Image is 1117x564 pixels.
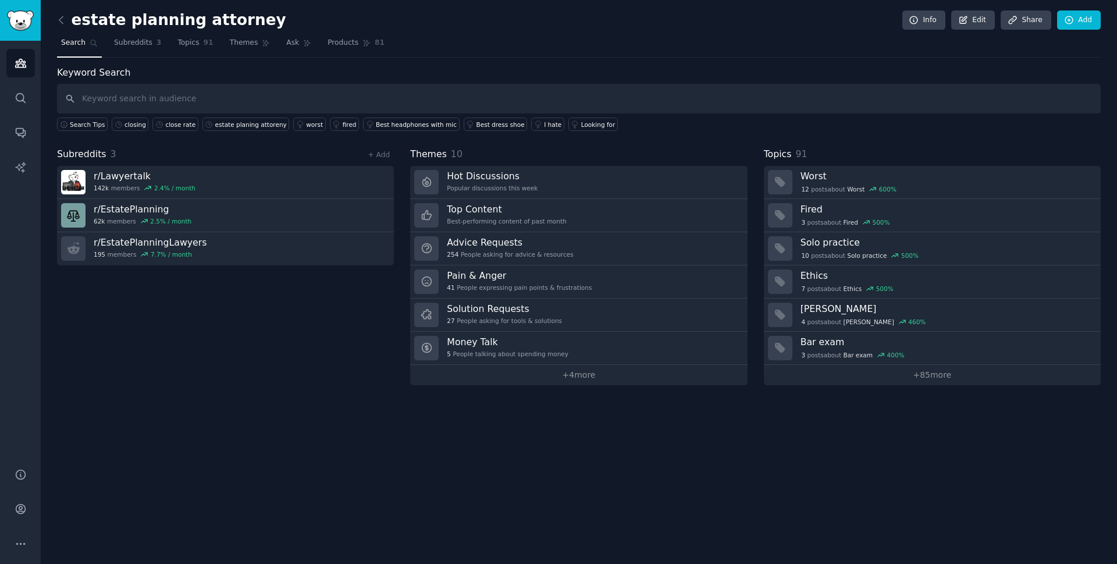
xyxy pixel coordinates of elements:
[801,336,1093,348] h3: Bar exam
[61,203,86,228] img: EstatePlanning
[94,217,105,225] span: 62k
[202,118,290,131] a: estate planing attoreny
[581,120,616,129] div: Looking for
[375,38,385,48] span: 81
[531,118,564,131] a: I hate
[764,365,1101,385] a: +85more
[165,120,195,129] div: close rate
[801,184,898,194] div: post s about
[94,184,109,192] span: 142k
[230,38,258,48] span: Themes
[764,232,1101,265] a: Solo practice10postsaboutSolo practice500%
[363,118,460,131] a: Best headphones with mic
[764,199,1101,232] a: Fired3postsaboutFired500%
[1001,10,1051,30] a: Share
[908,318,926,326] div: 460 %
[7,10,34,31] img: GummySearch logo
[801,203,1093,215] h3: Fired
[57,147,106,162] span: Subreddits
[410,365,747,385] a: +4more
[872,218,890,226] div: 500 %
[879,185,897,193] div: 600 %
[94,170,195,182] h3: r/ Lawyertalk
[330,118,359,131] a: fired
[94,236,207,249] h3: r/ EstatePlanningLawyers
[1057,10,1101,30] a: Add
[94,250,207,258] div: members
[801,251,809,260] span: 10
[844,318,894,326] span: [PERSON_NAME]
[306,120,323,129] div: worst
[410,299,747,332] a: Solution Requests27People asking for tools & solutions
[801,303,1093,315] h3: [PERSON_NAME]
[154,184,195,192] div: 2.4 % / month
[173,34,217,58] a: Topics91
[447,336,568,348] h3: Money Talk
[451,148,463,159] span: 10
[801,217,891,228] div: post s about
[293,118,325,131] a: worst
[124,120,146,129] div: closing
[447,250,573,258] div: People asking for advice & resources
[368,151,390,159] a: + Add
[844,285,862,293] span: Ethics
[152,118,198,131] a: close rate
[801,269,1093,282] h3: Ethics
[57,232,394,265] a: r/EstatePlanningLawyers195members7.7% / month
[177,38,199,48] span: Topics
[568,118,618,131] a: Looking for
[447,317,454,325] span: 27
[801,317,927,327] div: post s about
[447,203,567,215] h3: Top Content
[447,283,592,292] div: People expressing pain points & frustrations
[226,34,275,58] a: Themes
[61,170,86,194] img: Lawyertalk
[57,166,394,199] a: r/Lawyertalk142kmembers2.4% / month
[876,285,894,293] div: 500 %
[57,84,1101,113] input: Keyword search in audience
[447,217,567,225] div: Best-performing content of past month
[447,269,592,282] h3: Pain & Anger
[215,120,287,129] div: estate planing attoreny
[112,118,148,131] a: closing
[410,232,747,265] a: Advice Requests254People asking for advice & resources
[447,317,562,325] div: People asking for tools & solutions
[114,38,152,48] span: Subreddits
[410,199,747,232] a: Top ContentBest-performing content of past month
[801,250,920,261] div: post s about
[323,34,389,58] a: Products81
[901,251,919,260] div: 500 %
[70,120,105,129] span: Search Tips
[447,236,573,249] h3: Advice Requests
[847,251,887,260] span: Solo practice
[151,250,192,258] div: 7.7 % / month
[476,120,525,129] div: Best dress shoe
[57,199,394,232] a: r/EstatePlanning62kmembers2.5% / month
[887,351,905,359] div: 400 %
[57,118,108,131] button: Search Tips
[902,10,945,30] a: Info
[110,34,165,58] a: Subreddits3
[544,120,561,129] div: I hate
[447,184,538,192] div: Popular discussions this week
[764,332,1101,365] a: Bar exam3postsaboutBar exam400%
[94,217,191,225] div: members
[801,170,1093,182] h3: Worst
[795,148,807,159] span: 91
[847,185,865,193] span: Worst
[764,147,792,162] span: Topics
[764,299,1101,332] a: [PERSON_NAME]4postsabout[PERSON_NAME]460%
[447,250,458,258] span: 254
[764,265,1101,299] a: Ethics7postsaboutEthics500%
[204,38,214,48] span: 91
[447,170,538,182] h3: Hot Discussions
[111,148,116,159] span: 3
[951,10,995,30] a: Edit
[447,350,451,358] span: 5
[447,283,454,292] span: 41
[801,185,809,193] span: 12
[447,303,562,315] h3: Solution Requests
[57,34,102,58] a: Search
[764,166,1101,199] a: Worst12postsaboutWorst600%
[801,285,805,293] span: 7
